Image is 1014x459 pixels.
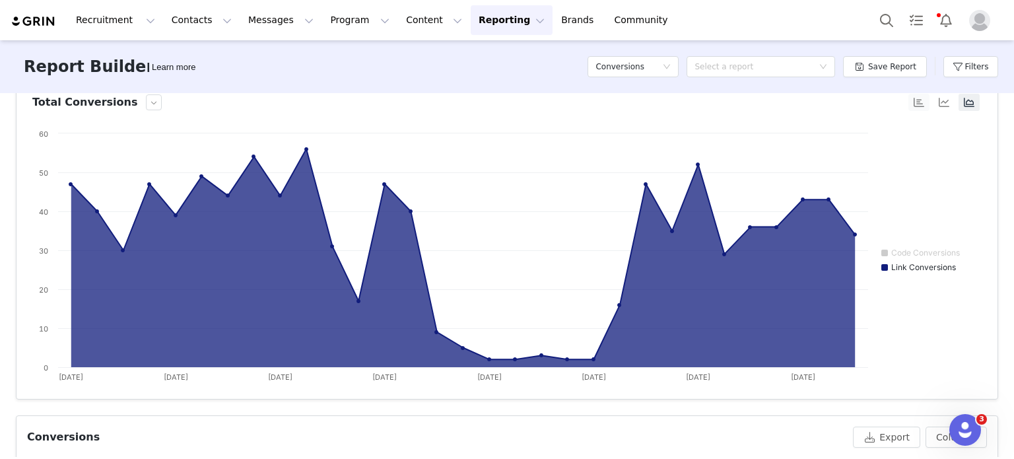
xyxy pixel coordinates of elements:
[13,358,36,369] strong: Title
[164,5,240,35] button: Contacts
[39,285,48,295] text: 20
[949,414,981,446] iframe: Intercom live chat
[39,246,48,256] text: 30
[843,56,927,77] button: Save Report
[13,371,251,398] p: API Timeout Issues When Retrieving Content Tags via /content Endpoint
[976,414,987,425] span: 3
[595,57,644,77] h5: Conversions
[902,5,931,35] a: Tasks
[872,5,901,35] button: Search
[398,5,470,35] button: Content
[13,314,59,325] strong: Ticket ID
[26,217,222,244] p: [PERSON_NAME][EMAIL_ADDRESS][DOMAIN_NAME]
[13,271,72,281] strong: Ticket Type
[322,5,397,35] button: Program
[372,372,397,382] text: [DATE]
[39,207,48,217] text: 40
[32,94,138,110] h3: Total Conversions
[471,5,553,35] button: Reporting
[24,55,154,79] h3: Report Builder
[39,324,48,334] text: 10
[969,10,990,31] img: placeholder-profile.jpg
[931,5,961,35] button: Notifications
[268,372,292,382] text: [DATE]
[232,17,255,40] div: Close
[164,372,188,382] text: [DATE]
[11,15,57,28] img: grin logo
[27,429,100,445] div: Conversions
[477,372,502,382] text: [DATE]
[553,5,605,35] a: Brands
[891,248,960,258] text: Code Conversions
[13,117,251,131] div: Resolved • [DATE]
[13,327,251,341] p: #23248016
[240,5,321,35] button: Messages
[111,68,153,110] img: Profile image for Paden
[39,129,48,139] text: 60
[44,363,48,372] text: 0
[686,372,710,382] text: [DATE]
[961,10,1003,31] button: Profile
[663,63,671,72] i: icon: down
[853,427,920,448] button: Export
[582,372,606,382] text: [DATE]
[68,5,163,35] button: Recruitment
[59,372,83,382] text: [DATE]
[13,283,251,297] p: Customer Ticket
[891,262,956,272] text: Link Conversions
[26,190,191,215] strong: You will be notified here and by email
[819,63,827,72] i: icon: down
[607,5,682,35] a: Community
[38,5,230,52] h1: API Timeout Issues When Retrieving Content Tags via /content Endpoint
[13,133,251,147] p: [PERSON_NAME] has completed your ticket
[39,168,48,178] text: 50
[926,427,987,448] button: Columns
[9,16,34,41] button: go back
[149,61,198,74] div: Tooltip anchor
[791,372,815,382] text: [DATE]
[943,56,998,77] button: Filters
[694,60,813,73] div: Select a report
